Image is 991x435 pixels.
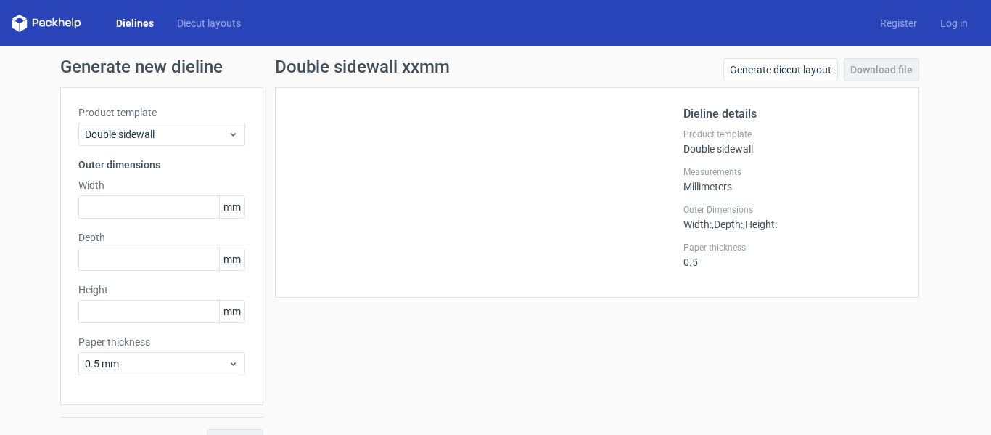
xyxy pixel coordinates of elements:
span: , Depth : [712,219,743,230]
span: , Height : [743,219,777,230]
span: mm [219,248,244,270]
label: Paper thickness [78,335,245,349]
label: Product template [683,129,901,140]
a: Generate diecut layout [723,58,838,81]
label: Depth [78,230,245,245]
a: Log in [929,16,979,31]
a: Dielines [104,16,165,31]
label: Height [78,282,245,297]
h2: Dieline details [683,105,901,123]
div: Double sidewall [683,129,901,155]
span: mm [219,301,244,322]
label: Outer Dimensions [683,204,901,216]
label: Product template [78,105,245,120]
h1: Generate new dieline [60,58,931,76]
a: Diecut layouts [165,16,252,31]
span: Width : [683,219,712,230]
div: 0.5 [683,242,901,268]
h3: Outer dimensions [78,158,245,172]
span: Double sidewall [85,127,228,142]
label: Width [78,178,245,192]
a: Register [868,16,929,31]
span: mm [219,196,244,218]
label: Measurements [683,166,901,178]
h1: Double sidewall xxmm [275,58,450,76]
label: Paper thickness [683,242,901,253]
div: Millimeters [683,166,901,192]
span: 0.5 mm [85,357,228,371]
